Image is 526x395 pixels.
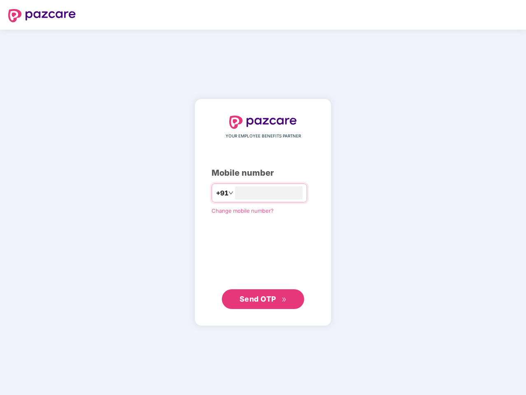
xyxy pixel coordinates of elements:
[282,297,287,302] span: double-right
[216,188,228,198] span: +91
[212,207,274,214] a: Change mobile number?
[222,289,304,309] button: Send OTPdouble-right
[212,167,314,179] div: Mobile number
[8,9,76,22] img: logo
[228,191,233,195] span: down
[226,133,301,139] span: YOUR EMPLOYEE BENEFITS PARTNER
[240,295,276,303] span: Send OTP
[229,116,297,129] img: logo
